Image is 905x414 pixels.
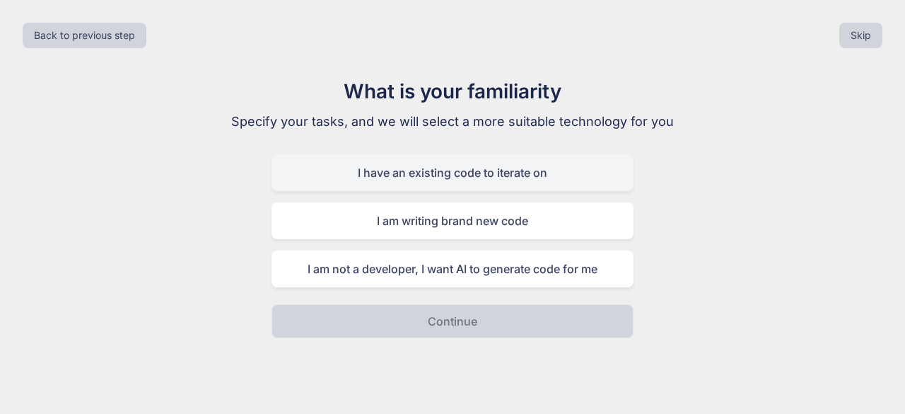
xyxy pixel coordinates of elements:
div: I am not a developer, I want AI to generate code for me [271,251,633,287]
button: Skip [839,23,882,48]
button: Back to previous step [23,23,146,48]
div: I am writing brand new code [271,202,633,239]
div: I have an existing code to iterate on [271,154,633,191]
p: Continue [428,313,477,330]
h1: What is your familiarity [215,76,690,106]
button: Continue [271,304,633,338]
p: Specify your tasks, and we will select a more suitable technology for you [215,112,690,132]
